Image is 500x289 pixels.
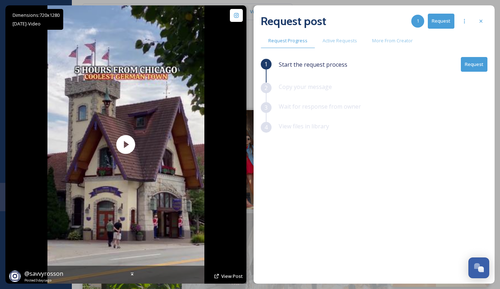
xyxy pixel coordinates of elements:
[264,84,268,92] span: 2
[13,12,60,18] span: Dimensions: 720 x 1280
[47,5,204,284] img: thumbnail
[13,20,41,27] span: [DATE] - Video
[24,278,63,283] span: Posted 3 days ago
[461,57,487,72] button: Request
[323,37,357,44] span: Active Requests
[221,273,243,280] a: View Post
[24,269,63,278] a: @savvyrosson
[279,60,347,69] span: Start the request process
[279,103,361,110] span: Wait for response from owner
[24,270,63,278] span: @ savvyrosson
[264,123,268,132] span: 4
[279,122,329,130] span: View files in library
[279,83,332,91] span: Copy your message
[264,103,268,112] span: 3
[417,18,419,24] span: 1
[428,14,454,28] button: Request
[372,37,413,44] span: More From Creator
[264,60,268,68] span: 1
[468,257,489,278] button: Open Chat
[268,37,307,44] span: Request Progress
[261,13,326,30] h2: Request post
